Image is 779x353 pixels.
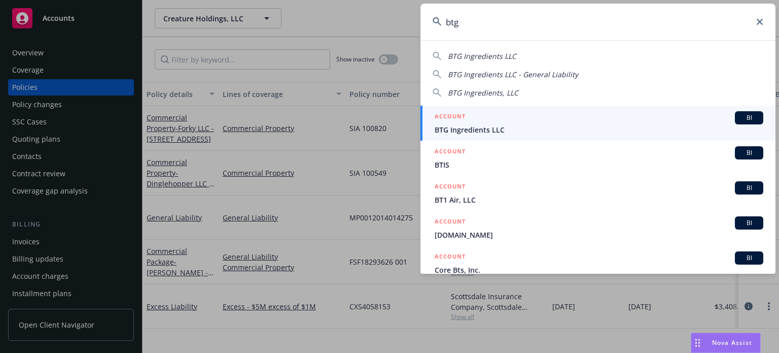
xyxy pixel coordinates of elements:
[420,141,775,176] a: ACCOUNTBIBTIS
[420,106,775,141] a: ACCOUNTBIBTG Ingredients LLC
[435,216,466,229] h5: ACCOUNT
[691,333,704,352] div: Drag to move
[435,124,763,135] span: BTG Ingredients LLC
[448,51,516,61] span: BTG Ingredients LLC
[739,253,759,263] span: BI
[435,111,466,123] h5: ACCOUNT
[420,176,775,211] a: ACCOUNTBIBT1 Air, LLC
[448,70,578,79] span: BTG Ingredients LLC - General Liability
[435,251,466,264] h5: ACCOUNT
[435,265,763,275] span: Core Bts, Inc.
[739,218,759,228] span: BI
[435,181,466,194] h5: ACCOUNT
[435,146,466,158] h5: ACCOUNT
[739,183,759,192] span: BI
[691,333,761,353] button: Nova Assist
[448,88,518,98] span: BTG Ingredients, LLC
[420,246,775,281] a: ACCOUNTBICore Bts, Inc.
[420,4,775,40] input: Search...
[420,211,775,246] a: ACCOUNTBI[DOMAIN_NAME]
[435,230,763,240] span: [DOMAIN_NAME]
[435,195,763,205] span: BT1 Air, LLC
[712,338,752,347] span: Nova Assist
[739,148,759,157] span: BI
[435,159,763,170] span: BTIS
[739,113,759,122] span: BI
